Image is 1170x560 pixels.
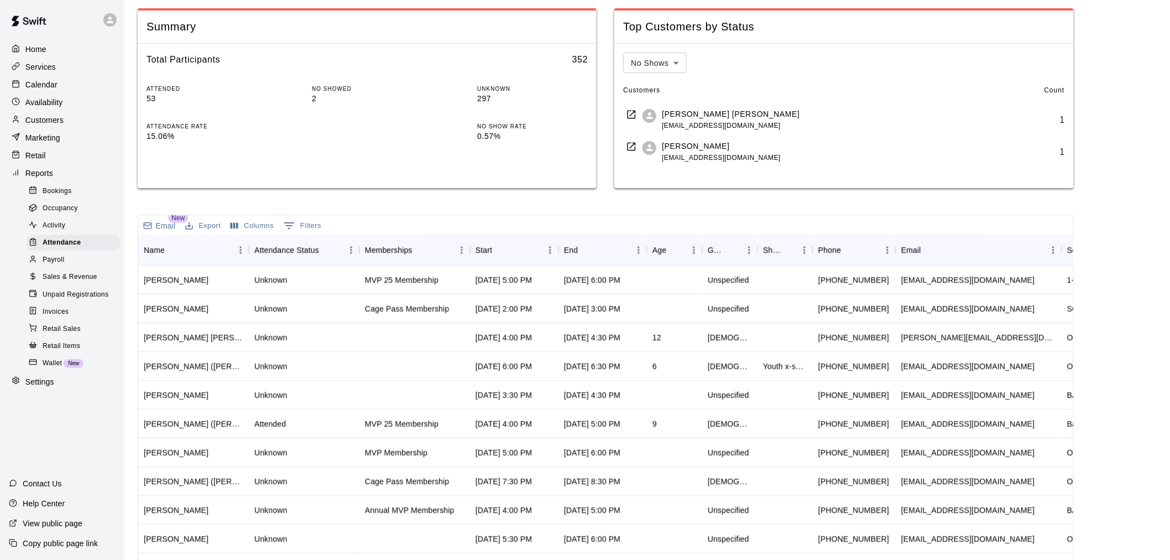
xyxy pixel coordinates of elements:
[572,53,588,67] h6: 352
[1067,418,1122,429] div: Baseball Hitting
[662,154,781,162] span: [EMAIL_ADDRESS][DOMAIN_NAME]
[708,332,752,343] div: Male
[564,418,620,429] div: Sep 8, 2025, 5:00 PM
[43,341,80,352] span: Retail Items
[476,476,532,487] div: Sep 8, 2025, 7:30 PM
[412,242,428,258] button: Sort
[9,165,116,182] div: Reports
[564,274,620,286] div: Sep 8, 2025, 6:00 PM
[542,242,558,258] button: Menu
[662,108,800,120] p: [PERSON_NAME] [PERSON_NAME]
[27,286,124,303] a: Unpaid Registrations
[25,44,46,55] p: Home
[901,303,1035,314] div: adrianakummet@gmail.com
[564,361,620,372] div: Sep 8, 2025, 6:30 PM
[43,307,69,318] span: Invoices
[27,217,124,235] a: Activity
[476,447,532,458] div: Sep 8, 2025, 5:00 PM
[43,358,62,369] span: Wallet
[365,274,438,286] div: MVP 25 Membership
[365,505,455,516] div: Annual MVP Membership
[254,476,287,487] div: Unknown
[27,355,124,372] a: WalletNew
[476,390,532,401] div: Sep 8, 2025, 3:30 PM
[25,132,60,143] p: Marketing
[708,390,749,401] div: Unspecified
[25,376,54,387] p: Settings
[182,217,223,235] button: Export
[9,374,116,390] div: Settings
[901,476,1035,487] div: markc53127@gmail.com
[27,218,120,234] div: Activity
[708,447,749,458] div: Unspecified
[623,141,643,154] a: Visit profile
[43,203,78,214] span: Occupancy
[147,93,257,105] p: 53
[708,235,725,266] div: Gender
[901,332,1056,343] div: lindy.smith411@gmail.com
[254,332,287,343] div: Unknown
[626,141,637,152] svg: Visit profile
[453,242,470,258] button: Menu
[9,94,116,111] div: Availability
[652,361,657,372] div: 6
[477,93,588,105] p: 297
[9,76,116,93] a: Calendar
[666,242,682,258] button: Sort
[818,390,889,401] div: +19544375367
[476,235,492,266] div: Start
[254,390,287,401] div: Unknown
[9,147,116,164] a: Retail
[147,19,588,34] span: Summary
[1045,242,1062,258] button: Menu
[758,235,813,266] div: Shirt Size
[564,303,620,314] div: Sep 8, 2025, 3:00 PM
[901,361,1035,372] div: harrisonfam321@gmail.com
[43,255,64,266] span: Payroll
[9,59,116,75] a: Services
[23,518,82,529] p: View public page
[818,533,889,545] div: +14808250867
[9,129,116,146] a: Marketing
[564,505,620,516] div: Sep 8, 2025, 5:00 PM
[901,418,1035,429] div: jjang27@gmail.com
[921,242,937,258] button: Sort
[781,242,796,258] button: Sort
[1067,303,1158,314] div: SOFTBALL Tunnel Rental
[652,235,666,266] div: Age
[708,303,749,314] div: Unspecified
[9,41,116,58] div: Home
[312,93,422,105] p: 2
[138,235,249,266] div: Name
[27,183,124,200] a: Bookings
[144,476,243,487] div: Gaige Cook (Mark Cook)
[147,85,257,93] p: ATTENDED
[27,338,124,355] a: Retail Items
[365,476,449,487] div: Cage Pass Membership
[144,390,208,401] div: Richie Lopez
[27,201,120,216] div: Occupancy
[254,505,287,516] div: Unknown
[25,168,53,179] p: Reports
[144,332,243,343] div: Deegan Smith (Lindy Smith)
[476,533,532,545] div: Sep 8, 2025, 5:30 PM
[9,112,116,128] a: Customers
[365,418,438,429] div: MVP 25 Membership
[896,235,1062,266] div: Email
[643,141,656,155] div: Adrian Carvajal
[312,85,422,93] p: NO SHOWED
[1067,361,1167,372] div: ON LINE BASEBALL Tunnel 1-6 Rental
[901,533,1035,545] div: randiespinoza07@gmail.com
[1067,533,1167,545] div: ON LINE - SOFTBALL Tunnel 1-6 Rental
[25,79,58,90] p: Calendar
[652,418,657,429] div: 9
[147,122,257,131] p: ATTENDANCE RATE
[27,356,120,371] div: WalletNew
[630,242,647,258] button: Menu
[818,418,889,429] div: +16236888727
[477,131,588,142] p: 0.57%
[165,242,180,258] button: Sort
[558,235,647,266] div: End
